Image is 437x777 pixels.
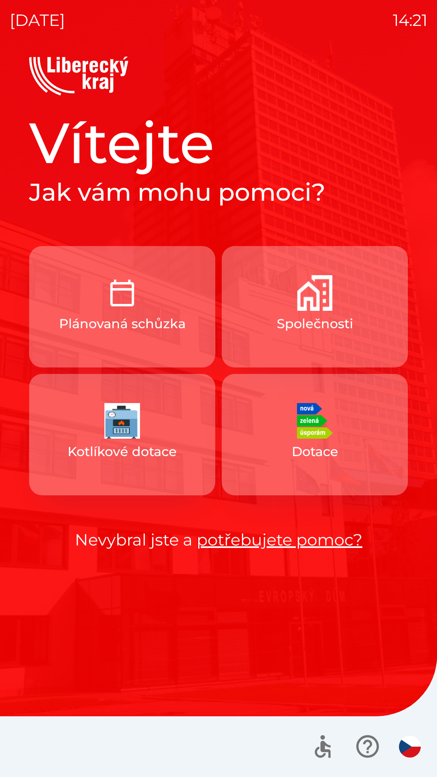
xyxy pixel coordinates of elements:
[29,246,215,367] button: Plánovaná schůzka
[277,314,353,333] p: Společnosti
[222,374,408,495] button: Dotace
[292,442,338,461] p: Dotace
[197,530,363,550] a: potřebujete pomoc?
[10,8,65,32] p: [DATE]
[29,57,408,96] img: Logo
[68,442,177,461] p: Kotlíkové dotace
[29,528,408,552] p: Nevybral jste a
[104,403,140,439] img: 5de838b1-4442-480a-8ada-6a724b1569a5.jpeg
[222,246,408,367] button: Společnosti
[297,403,333,439] img: 6d139dd1-8fc5-49bb-9f2a-630d078e995c.png
[29,177,408,207] h2: Jak vám mohu pomoci?
[29,108,408,177] h1: Vítejte
[297,275,333,311] img: 644681bd-e16a-4109-a7b6-918097ae4b70.png
[399,736,421,758] img: cs flag
[29,374,215,495] button: Kotlíkové dotace
[393,8,427,32] p: 14:21
[59,314,186,333] p: Plánovaná schůzka
[104,275,140,311] img: ccf5c2e8-387f-4dcc-af78-ee3ae5191d0b.png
